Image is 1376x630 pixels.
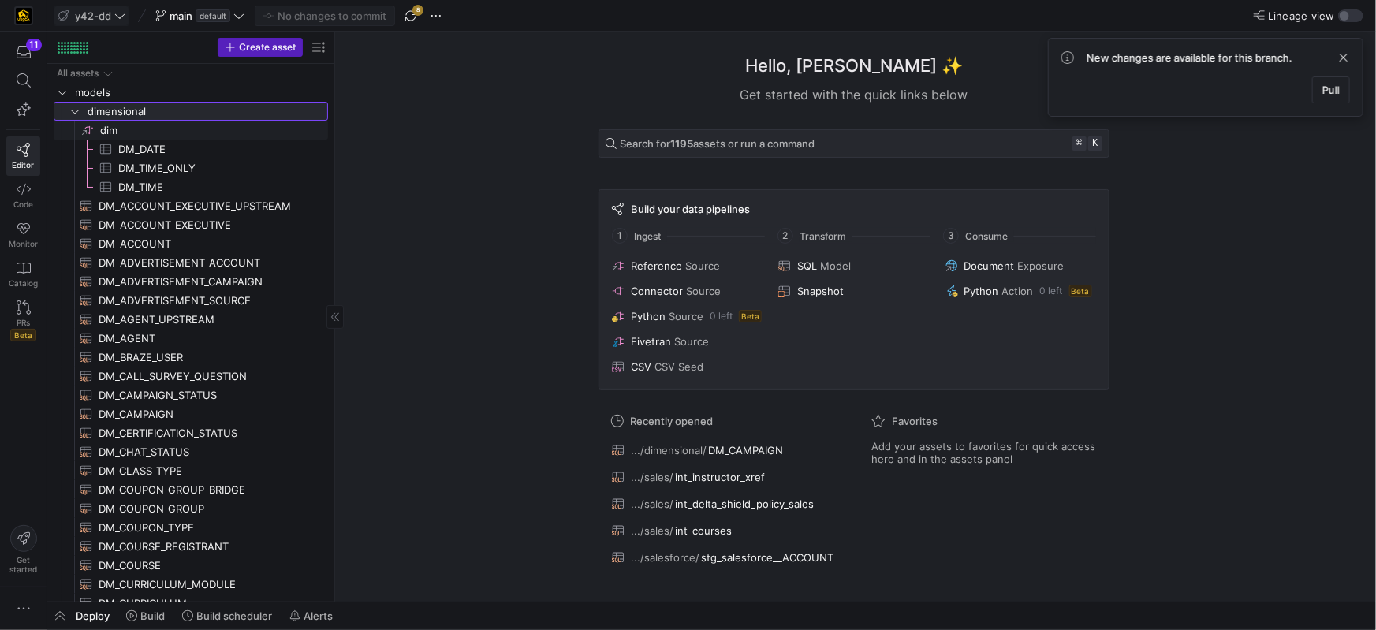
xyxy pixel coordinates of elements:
a: DM_TIME​​​​​​​​​ [54,177,328,196]
span: Exposure [1018,259,1065,272]
div: Press SPACE to select this row. [54,518,328,537]
a: DM_CAMPAIGN_STATUS​​​​​​​​​​ [54,386,328,404]
span: Model [820,259,851,272]
div: Press SPACE to select this row. [54,140,328,158]
button: Pull [1312,76,1350,103]
div: Press SPACE to select this row. [54,386,328,404]
a: Monitor [6,215,40,255]
div: Press SPACE to select this row. [54,499,328,518]
span: models [75,84,326,102]
div: Press SPACE to select this row. [54,83,328,102]
button: .../dimensional/DM_CAMPAIGN [608,440,840,460]
span: int_instructor_xref [675,471,765,483]
button: ConnectorSource [609,281,766,300]
span: DM_ACCOUNT​​​​​​​​​​ [99,235,310,253]
span: DM_AGENT_UPSTREAM​​​​​​​​​​ [99,311,310,329]
button: Build scheduler [175,602,279,629]
a: Editor [6,136,40,176]
h1: Hello, [PERSON_NAME] ✨ [745,53,963,79]
span: Beta [10,329,36,341]
a: DM_AGENT​​​​​​​​​​ [54,329,328,348]
span: int_delta_shield_policy_sales [675,498,814,510]
a: DM_DATE​​​​​​​​​ [54,140,328,158]
div: Get started with the quick links below [599,85,1109,104]
div: Press SPACE to select this row. [54,537,328,556]
span: Beta [1069,285,1092,297]
div: Press SPACE to select this row. [54,234,328,253]
div: Press SPACE to select this row. [54,291,328,310]
div: Press SPACE to select this row. [54,461,328,480]
button: maindefault [151,6,248,26]
span: Source [685,259,720,272]
a: DM_COUPON_GROUP_BRIDGE​​​​​​​​​​ [54,480,328,499]
a: DM_TIME_ONLY​​​​​​​​​ [54,158,328,177]
a: DM_BRAZE_USER​​​​​​​​​​ [54,348,328,367]
a: DM_CURRICULUM_MODULE​​​​​​​​​​ [54,575,328,594]
button: y42-dd [54,6,129,26]
button: DocumentExposure [942,256,1099,275]
span: Create asset [239,42,296,53]
span: .../sales/ [631,524,673,537]
span: CSV Seed [654,360,703,373]
span: DM_ADVERTISEMENT_CAMPAIGN​​​​​​​​​​ [99,273,310,291]
div: Press SPACE to select this row. [54,253,328,272]
span: DM_TIME​​​​​​​​​ [118,178,310,196]
div: Press SPACE to select this row. [54,404,328,423]
button: PythonAction0 leftBeta [942,281,1099,300]
a: dim​​​​​​​​ [54,121,328,140]
span: Favorites [892,415,938,427]
button: ReferenceSource [609,256,766,275]
div: Press SPACE to select this row. [54,348,328,367]
span: int_courses [675,524,732,537]
a: DM_CHAT_STATUS​​​​​​​​​​ [54,442,328,461]
div: Press SPACE to select this row. [54,215,328,234]
div: Press SPACE to select this row. [54,556,328,575]
span: DM_CAMPAIGN​​​​​​​​​​ [99,405,310,423]
span: Python [964,285,999,297]
a: DM_CURRICULUM​​​​​​​​​​ [54,594,328,613]
a: DM_CERTIFICATION_STATUS​​​​​​​​​​ [54,423,328,442]
a: DM_COURSE_REGISTRANT​​​​​​​​​​ [54,537,328,556]
a: DM_CAMPAIGN​​​​​​​​​​ [54,404,328,423]
a: DM_CLASS_TYPE​​​​​​​​​​ [54,461,328,480]
span: DM_CERTIFICATION_STATUS​​​​​​​​​​ [99,424,310,442]
span: CSV [631,360,651,373]
span: Source [669,310,703,322]
div: Press SPACE to select this row. [54,177,328,196]
span: DM_CAMPAIGN_STATUS​​​​​​​​​​ [99,386,310,404]
a: DM_ACCOUNT_EXECUTIVE​​​​​​​​​​ [54,215,328,234]
span: Fivetran [631,335,671,348]
span: DM_COUPON_TYPE​​​​​​​​​​ [99,519,310,537]
div: Press SPACE to select this row. [54,196,328,215]
span: Recently opened [630,415,713,427]
span: Alerts [304,609,333,622]
kbd: ⌘ [1072,136,1087,151]
img: https://storage.googleapis.com/y42-prod-data-exchange/images/uAsz27BndGEK0hZWDFeOjoxA7jCwgK9jE472... [16,8,32,24]
span: DM_CURRICULUM​​​​​​​​​​ [99,595,310,613]
button: SQLModel [775,256,932,275]
button: Build [119,602,172,629]
a: DM_COURSE​​​​​​​​​​ [54,556,328,575]
a: https://storage.googleapis.com/y42-prod-data-exchange/images/uAsz27BndGEK0hZWDFeOjoxA7jCwgK9jE472... [6,2,40,29]
div: Press SPACE to select this row. [54,158,328,177]
div: 11 [26,39,42,51]
span: DM_CLASS_TYPE​​​​​​​​​​ [99,462,310,480]
span: Build [140,609,165,622]
a: DM_CALL_SURVEY_QUESTION​​​​​​​​​​ [54,367,328,386]
span: Lineage view [1268,9,1335,22]
button: Getstarted [6,519,40,580]
span: y42-dd [75,9,111,22]
span: DM_TIME_ONLY​​​​​​​​​ [118,159,310,177]
span: DM_ACCOUNT_EXECUTIVE​​​​​​​​​​ [99,216,310,234]
div: Press SPACE to select this row. [54,442,328,461]
div: Press SPACE to select this row. [54,367,328,386]
span: DM_ADVERTISEMENT_ACCOUNT​​​​​​​​​​ [99,254,310,272]
a: DM_AGENT_UPSTREAM​​​​​​​​​​ [54,310,328,329]
span: SQL [797,259,817,272]
div: Press SPACE to select this row. [54,480,328,499]
span: Deploy [76,609,110,622]
span: .../sales/ [631,498,673,510]
button: FivetranSource [609,332,766,351]
span: 0 left [710,311,733,322]
button: PythonSource0 leftBeta [609,307,766,326]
